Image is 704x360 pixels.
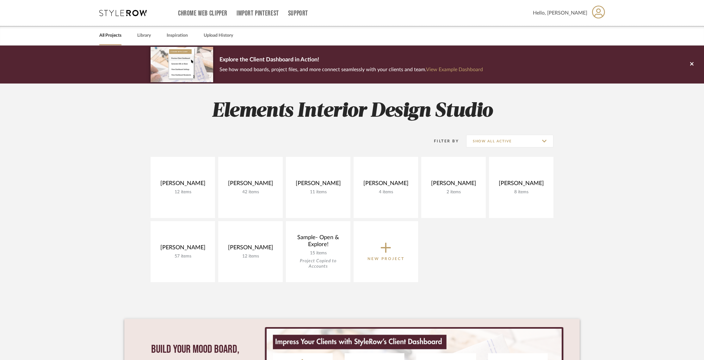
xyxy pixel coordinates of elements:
div: 42 items [223,189,278,195]
div: [PERSON_NAME] [426,180,481,189]
div: [PERSON_NAME] [223,180,278,189]
div: Sample- Open & Explore! [291,234,345,251]
div: [PERSON_NAME] [223,244,278,254]
div: Filter By [426,138,459,144]
div: 2 items [426,189,481,195]
div: 4 items [359,189,413,195]
div: 15 items [291,251,345,256]
div: [PERSON_NAME] [494,180,548,189]
a: Chrome Web Clipper [178,11,227,16]
div: [PERSON_NAME] [359,180,413,189]
a: View Example Dashboard [426,67,483,72]
a: Support [288,11,308,16]
div: 11 items [291,189,345,195]
button: New Project [354,221,418,282]
div: 8 items [494,189,548,195]
div: [PERSON_NAME] [156,180,210,189]
div: Project Copied to Accounts [291,258,345,269]
p: Explore the Client Dashboard in Action! [219,55,483,65]
span: Hello, [PERSON_NAME] [533,9,587,17]
div: 12 items [223,254,278,259]
a: Library [137,31,151,40]
a: Import Pinterest [237,11,279,16]
a: All Projects [99,31,121,40]
div: [PERSON_NAME] [291,180,345,189]
h2: Elements Interior Design Studio [124,99,580,123]
p: See how mood boards, project files, and more connect seamlessly with your clients and team. [219,65,483,74]
div: 57 items [156,254,210,259]
div: [PERSON_NAME] [156,244,210,254]
div: 12 items [156,189,210,195]
a: Upload History [204,31,233,40]
img: d5d033c5-7b12-40c2-a960-1ecee1989c38.png [151,47,213,82]
a: Inspiration [167,31,188,40]
p: New Project [367,256,404,262]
